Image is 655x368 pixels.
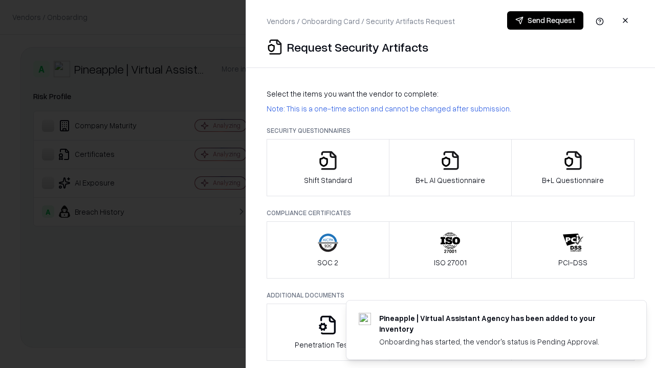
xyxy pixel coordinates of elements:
[267,16,455,27] p: Vendors / Onboarding Card / Security Artifacts Request
[267,304,389,361] button: Penetration Testing
[267,209,635,217] p: Compliance Certificates
[542,175,604,186] p: B+L Questionnaire
[507,11,583,30] button: Send Request
[511,139,635,196] button: B+L Questionnaire
[267,126,635,135] p: Security Questionnaires
[379,336,622,347] div: Onboarding has started, the vendor's status is Pending Approval.
[511,221,635,279] button: PCI-DSS
[416,175,485,186] p: B+L AI Questionnaire
[267,103,635,114] p: Note: This is a one-time action and cannot be changed after submission.
[267,221,389,279] button: SOC 2
[359,313,371,325] img: trypineapple.com
[389,221,512,279] button: ISO 27001
[558,257,587,268] p: PCI-DSS
[304,175,352,186] p: Shift Standard
[267,88,635,99] p: Select the items you want the vendor to complete:
[295,339,361,350] p: Penetration Testing
[287,39,428,55] p: Request Security Artifacts
[379,313,622,334] div: Pineapple | Virtual Assistant Agency has been added to your inventory
[389,139,512,196] button: B+L AI Questionnaire
[434,257,467,268] p: ISO 27001
[317,257,338,268] p: SOC 2
[267,139,389,196] button: Shift Standard
[267,291,635,300] p: Additional Documents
